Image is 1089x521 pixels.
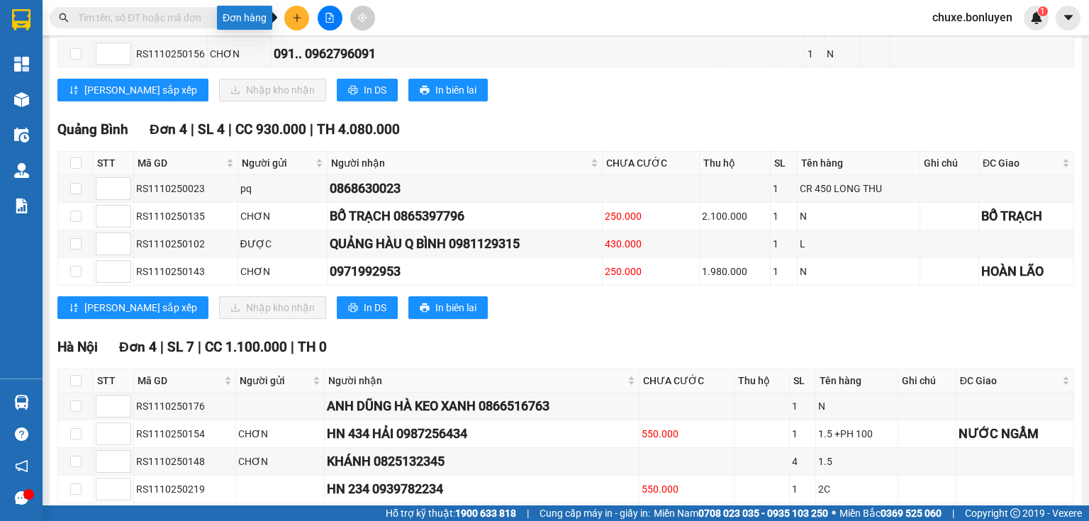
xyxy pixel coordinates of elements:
th: Tên hàng [816,369,898,393]
div: 550.000 [642,481,732,497]
div: RS1110250219 [136,481,233,497]
strong: 0708 023 035 - 0935 103 250 [698,508,828,519]
span: | [160,339,164,355]
span: plus [292,13,302,23]
img: dashboard-icon [14,57,29,72]
span: Mã GD [138,155,223,171]
img: warehouse-icon [14,163,29,178]
div: 0868630023 [330,179,600,198]
img: warehouse-icon [14,395,29,410]
span: Đơn 4 [150,121,187,138]
div: CHƠN [240,264,325,279]
th: Tên hàng [798,152,920,175]
span: CC 930.000 [235,121,306,138]
td: RS1110250219 [134,476,236,503]
div: RS1110250176 [136,398,233,414]
div: 4 [792,454,813,469]
img: icon-new-feature [1030,11,1043,24]
div: QUẢNG HÀU Q BÌNH 0981129315 [330,234,600,254]
td: RS1110250135 [134,203,238,230]
button: file-add [318,6,342,30]
div: 1 [792,426,813,442]
div: 1 [773,236,795,252]
span: TH 0 [298,339,327,355]
th: Thu hộ [735,369,790,393]
button: sort-ascending[PERSON_NAME] sắp xếp [57,296,208,319]
span: In biên lai [435,82,476,98]
div: pq [240,181,325,196]
div: 250.000 [605,208,697,224]
button: plus [284,6,309,30]
td: RS1110250176 [134,393,236,420]
div: CHƠN [240,208,325,224]
span: message [15,491,28,505]
div: RS1110250102 [136,236,235,252]
div: RS1110250135 [136,208,235,224]
td: RS1110250148 [134,448,236,476]
span: sort-ascending [69,85,79,96]
span: | [291,339,294,355]
div: 1 [792,481,813,497]
div: CHƠN [210,46,269,62]
span: printer [420,85,430,96]
strong: 0369 525 060 [881,508,942,519]
div: CHƠN [238,426,322,442]
span: In DS [364,300,386,315]
span: Miền Nam [654,505,828,521]
div: CR 450 LONG THU [800,181,917,196]
td: RS1110250023 [134,175,238,203]
input: Tìm tên, số ĐT hoặc mã đơn [78,10,245,26]
div: ĐƯỢC [240,236,325,252]
span: Miền Bắc [839,505,942,521]
div: 2C [818,481,895,497]
sup: 1 [1038,6,1048,16]
button: downloadNhập kho nhận [219,296,326,319]
button: printerIn biên lai [408,296,488,319]
span: | [952,505,954,521]
div: Đơn hàng [217,6,272,30]
div: 250.000 [605,264,697,279]
span: Đơn 4 [119,339,157,355]
div: 1.980.000 [702,264,768,279]
span: printer [348,303,358,314]
div: 1 [773,208,795,224]
th: SL [790,369,816,393]
div: 2.100.000 [702,208,768,224]
th: CHƯA CƯỚC [640,369,735,393]
th: STT [94,152,134,175]
div: 430.000 [605,236,697,252]
span: SL 7 [167,339,194,355]
span: ⚪️ [832,510,836,516]
div: 1 [773,264,795,279]
div: HN 434 HẢI 0987256434 [327,424,637,444]
span: ĐC Giao [960,373,1059,388]
div: KHÁNH 0825132345 [327,452,637,471]
button: aim [350,6,375,30]
button: caret-down [1056,6,1080,30]
div: N [818,398,895,414]
td: RS1110250102 [134,230,238,258]
span: | [527,505,529,521]
div: 1 [808,46,822,62]
span: | [191,121,194,138]
span: copyright [1010,508,1020,518]
span: SL 4 [198,121,225,138]
div: RS1110250156 [136,46,205,62]
div: L [800,236,917,252]
th: CHƯA CƯỚC [603,152,700,175]
span: In DS [364,82,386,98]
div: 1.5 [818,454,895,469]
div: N [800,264,917,279]
td: RS1110250143 [134,258,238,286]
span: TH 4.080.000 [317,121,400,138]
div: NƯỚC NGẦM [959,424,1071,444]
div: N [827,46,858,62]
button: printerIn DS [337,296,398,319]
span: Người gửi [240,373,310,388]
span: file-add [325,13,335,23]
span: In biên lai [435,300,476,315]
span: CC 1.100.000 [205,339,287,355]
div: BỐ TRẠCH [981,206,1071,226]
div: 1 [792,398,813,414]
span: Cung cấp máy in - giấy in: [540,505,650,521]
